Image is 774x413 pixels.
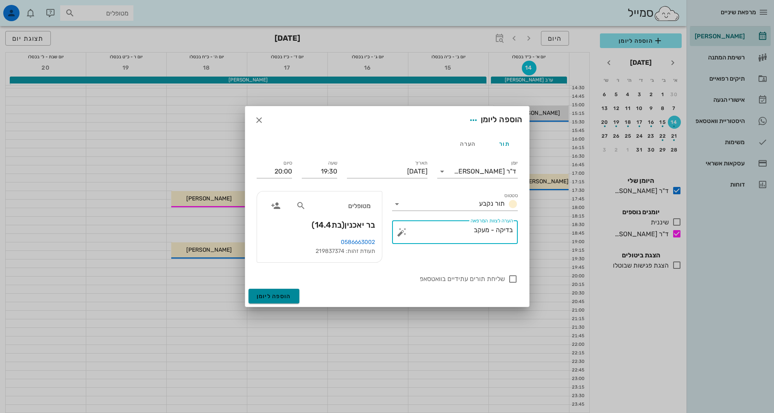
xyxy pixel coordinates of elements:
label: שעה [328,160,337,166]
label: יומן [511,160,518,166]
label: הערה לצוות המרפאה [470,218,512,224]
label: סיום [283,160,292,166]
div: יומןד"ר [PERSON_NAME] [437,165,518,178]
label: סטטוס [504,193,518,199]
div: הוספה ליומן [466,113,523,127]
div: תור [486,134,523,154]
span: 14.4 [315,220,331,230]
span: בר יאכנין [312,218,375,231]
label: תאריך [414,160,427,166]
label: שליחת תורים עתידיים בוואטסאפ [257,275,505,283]
button: הוספה ליומן [249,289,299,303]
div: הערה [449,134,486,154]
span: הוספה ליומן [257,293,291,300]
a: 0586663002 [341,239,375,246]
div: ד"ר [PERSON_NAME] [454,168,516,175]
span: (בת ) [312,220,344,230]
div: סטטוסתור נקבע [392,198,518,211]
div: תעודת זהות: 219837374 [264,247,375,256]
span: תור נקבע [479,200,505,207]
